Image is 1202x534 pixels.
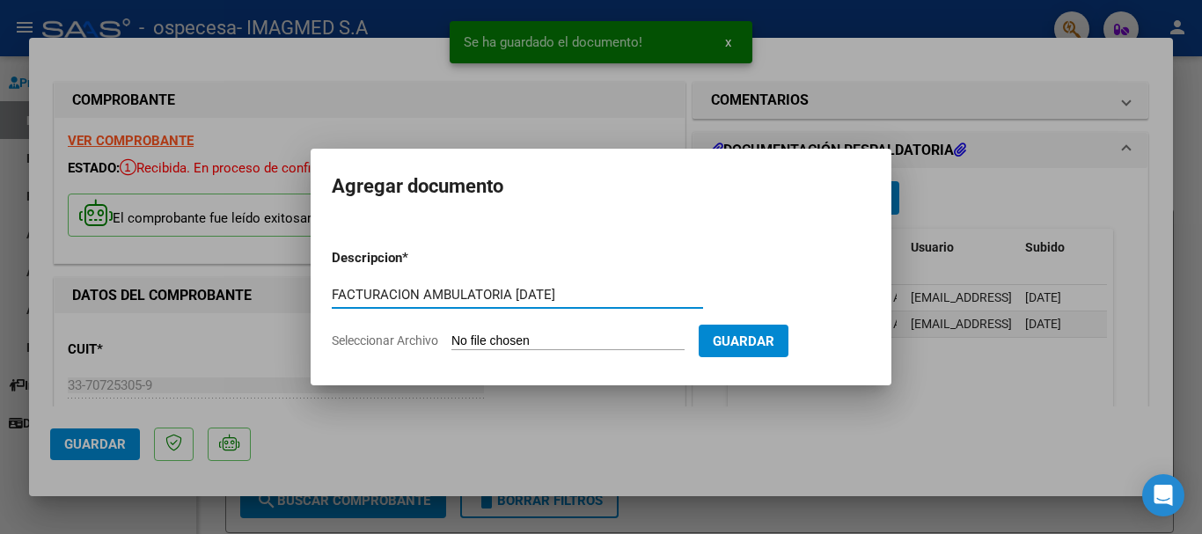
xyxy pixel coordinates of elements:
[332,248,494,268] p: Descripcion
[713,333,774,349] span: Guardar
[699,325,788,357] button: Guardar
[332,333,438,347] span: Seleccionar Archivo
[1142,474,1184,516] div: Open Intercom Messenger
[332,170,870,203] h2: Agregar documento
